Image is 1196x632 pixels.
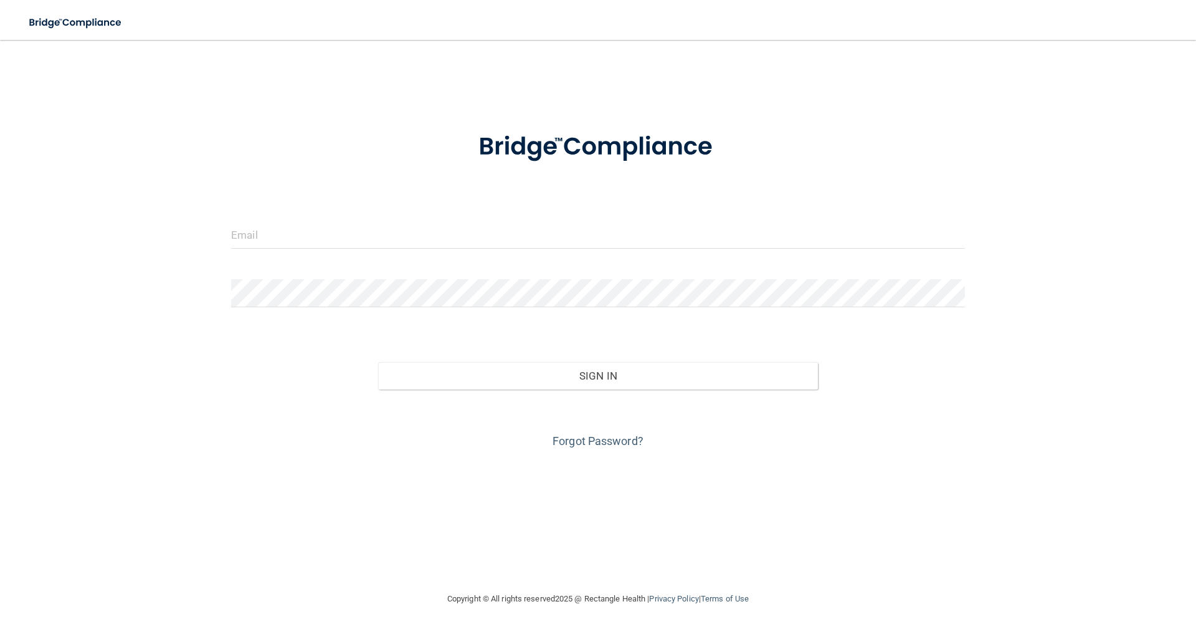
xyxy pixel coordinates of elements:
a: Privacy Policy [649,594,698,603]
img: bridge_compliance_login_screen.278c3ca4.svg [453,115,743,180]
a: Terms of Use [701,594,749,603]
a: Forgot Password? [553,434,643,448]
img: bridge_compliance_login_screen.278c3ca4.svg [19,10,133,36]
input: Email [231,221,965,249]
button: Sign In [378,362,819,390]
div: Copyright © All rights reserved 2025 @ Rectangle Health | | [371,579,825,619]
